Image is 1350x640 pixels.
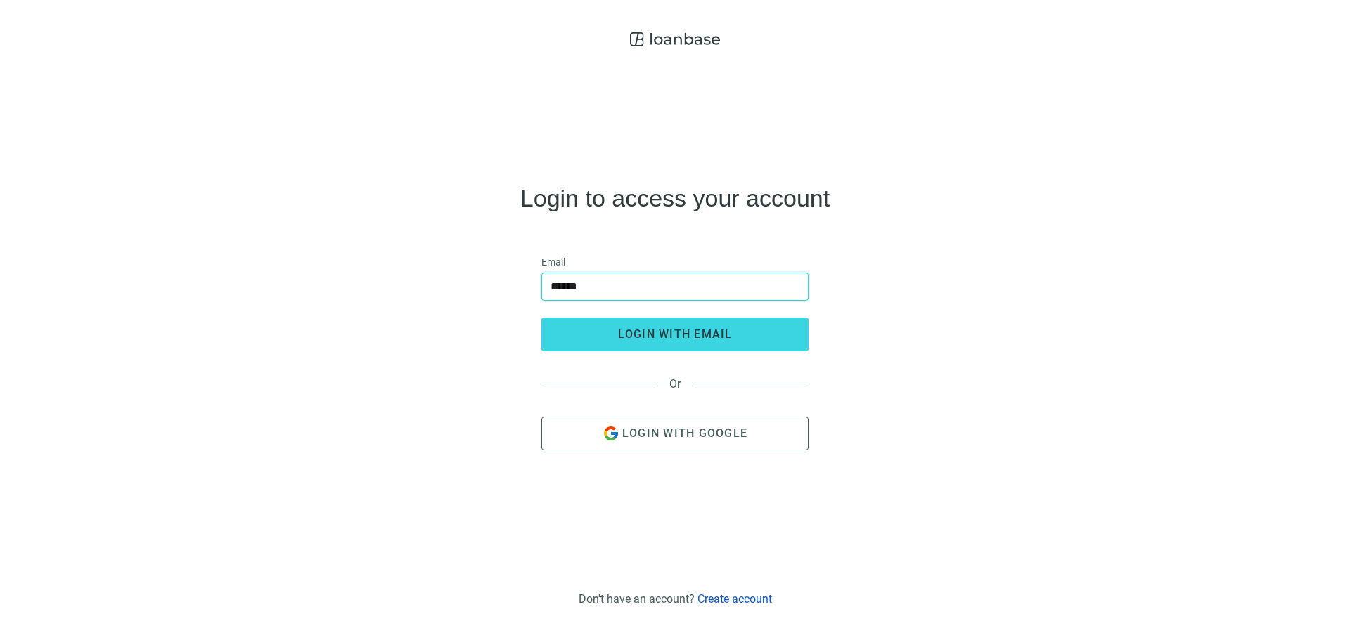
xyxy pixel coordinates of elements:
div: Don't have an account? [579,592,772,606]
span: Or [657,377,693,391]
h4: Login to access your account [520,187,830,209]
button: Login with Google [541,417,809,450]
span: login with email [618,327,733,341]
span: Email [541,254,565,270]
span: Login with Google [622,426,747,440]
a: Create account [697,592,772,606]
button: login with email [541,318,809,351]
